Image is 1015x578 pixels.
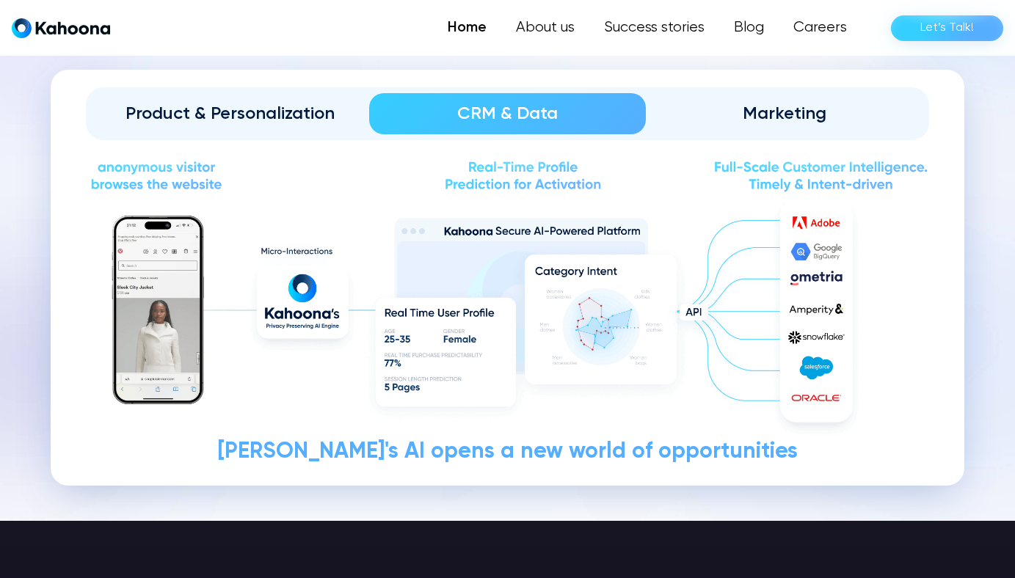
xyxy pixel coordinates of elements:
div: [PERSON_NAME]'s AI opens a new world of opportunities [86,441,929,464]
a: Home [433,13,501,43]
a: About us [501,13,589,43]
div: Marketing [666,102,903,125]
a: home [12,18,110,39]
a: Blog [719,13,779,43]
div: Product & Personalization [112,102,349,125]
a: Success stories [589,13,719,43]
div: Let’s Talk! [920,16,974,40]
div: CRM & Data [390,102,626,125]
a: Careers [779,13,862,43]
a: Let’s Talk! [891,15,1003,41]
